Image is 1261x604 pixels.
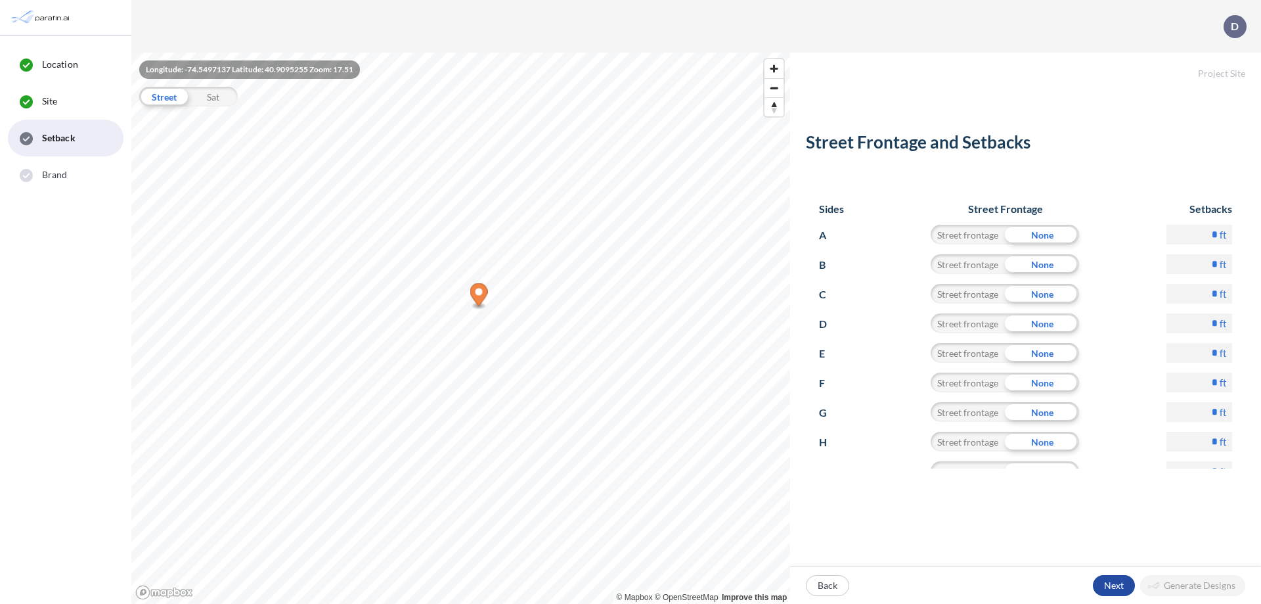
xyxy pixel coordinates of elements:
span: Brand [42,168,68,181]
div: None [1005,343,1079,363]
p: D [819,314,843,335]
p: F [819,373,843,394]
div: None [1005,373,1079,392]
p: Next [1104,579,1124,592]
a: Mapbox [617,593,653,602]
h5: Project Site [790,53,1261,80]
label: ft [1220,465,1227,478]
div: Street frontage [931,314,1005,333]
span: Zoom out [764,79,784,97]
div: Sat [188,87,238,106]
span: Setback [42,131,76,145]
p: I [819,461,843,482]
p: A [819,225,843,246]
div: Street [139,87,188,106]
button: Back [806,575,849,596]
div: Street frontage [931,373,1005,392]
label: ft [1220,435,1227,448]
span: Site [42,95,57,108]
canvas: Map [131,53,790,604]
label: ft [1220,228,1227,241]
div: Street frontage [931,461,1005,481]
div: Street frontage [931,225,1005,244]
div: None [1005,402,1079,422]
a: OpenStreetMap [655,593,719,602]
div: Street frontage [931,432,1005,452]
p: Back [818,579,837,592]
div: Map marker [470,283,488,310]
a: Improve this map [722,593,787,602]
h2: Street Frontage and Setbacks [806,132,1245,158]
div: Street frontage [931,284,1005,304]
p: B [819,254,843,275]
label: ft [1220,406,1227,419]
div: None [1005,432,1079,452]
label: ft [1220,258,1227,271]
a: Mapbox homepage [135,585,193,600]
p: H [819,432,843,453]
div: Street frontage [931,402,1005,422]
label: ft [1220,287,1227,300]
div: None [1005,254,1079,274]
h6: Sides [819,202,844,215]
div: Longitude: -74.5497137 Latitude: 40.9095255 Zoom: 17.51 [139,60,360,79]
img: Parafin [10,5,74,30]
span: Location [42,58,78,71]
button: Reset bearing to north [764,97,784,116]
label: ft [1220,376,1227,389]
div: None [1005,461,1079,481]
div: Street frontage [931,343,1005,363]
div: None [1005,284,1079,304]
p: G [819,402,843,423]
button: Next [1093,575,1135,596]
label: ft [1220,346,1227,360]
button: Zoom in [764,59,784,78]
button: Zoom out [764,78,784,97]
span: Reset bearing to north [764,98,784,116]
h6: Street Frontage [918,202,1092,215]
h6: Setbacks [1166,202,1232,215]
p: C [819,284,843,305]
p: E [819,343,843,364]
div: None [1005,225,1079,244]
div: None [1005,314,1079,333]
p: D [1231,20,1239,32]
div: Street frontage [931,254,1005,274]
label: ft [1220,317,1227,330]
